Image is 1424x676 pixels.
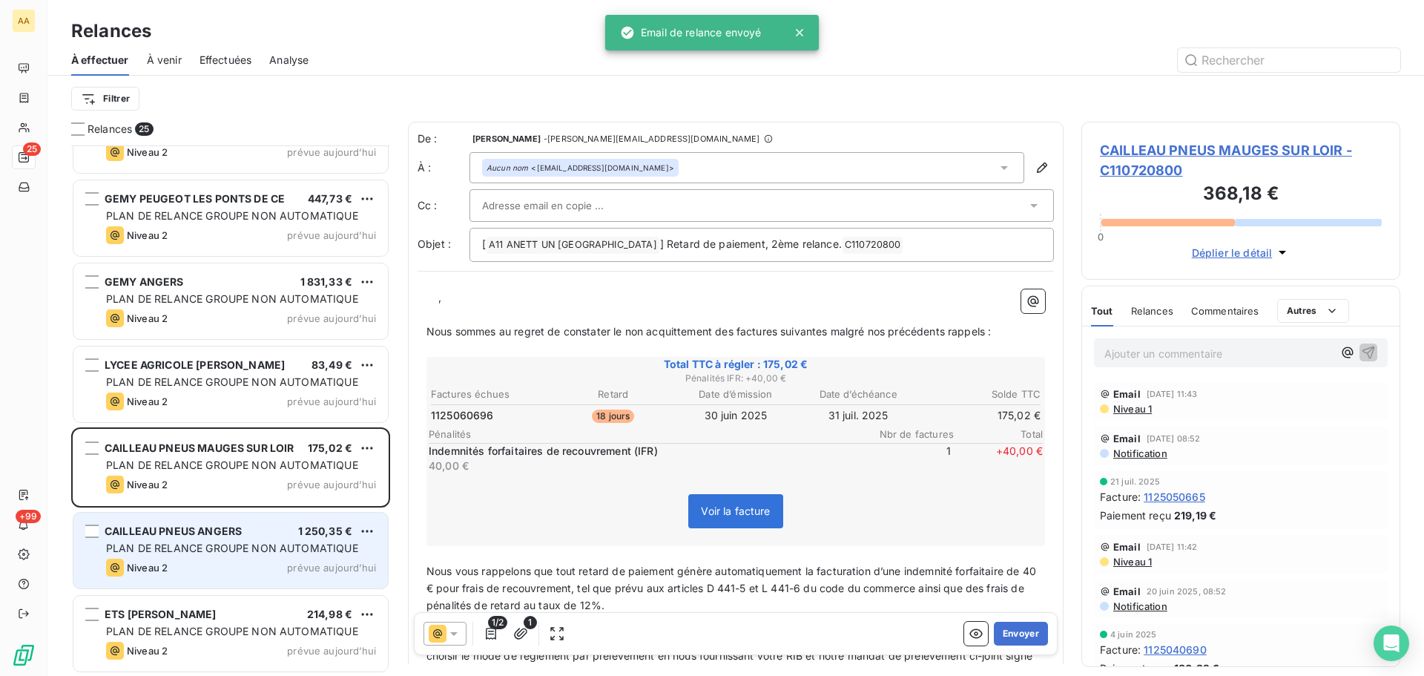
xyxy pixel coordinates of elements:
[127,146,168,158] span: Niveau 2
[418,160,469,175] label: À :
[106,209,358,222] span: PLAN DE RELANCE GROUPE NON AUTOMATIQUE
[200,53,252,68] span: Effectuées
[105,192,285,205] span: GEMY PEUGEOT LES PONTS DE CE
[1374,626,1409,661] div: Open Intercom Messenger
[472,134,541,143] span: [PERSON_NAME]
[1113,585,1141,597] span: Email
[269,53,309,68] span: Analyse
[307,608,352,620] span: 214,98 €
[71,18,151,45] h3: Relances
[1147,434,1201,443] span: [DATE] 08:52
[88,122,132,137] span: Relances
[1112,403,1152,415] span: Niveau 1
[106,625,358,637] span: PLAN DE RELANCE GROUPE NON AUTOMATIQUE
[300,275,353,288] span: 1 831,33 €
[862,444,951,473] span: 1
[701,505,770,517] span: Voir la facture
[1178,48,1400,72] input: Rechercher
[1100,660,1171,676] span: Paiement reçu
[1112,447,1167,459] span: Notification
[1100,180,1382,210] h3: 368,18 €
[287,645,376,657] span: prévue aujourd’hui
[954,444,1043,473] span: + 40,00 €
[287,562,376,574] span: prévue aujourd’hui
[298,525,353,537] span: 1 250,35 €
[865,428,954,440] span: Nbr de factures
[675,387,796,402] th: Date d’émission
[147,53,182,68] span: À venir
[418,198,469,213] label: Cc :
[287,479,376,490] span: prévue aujourd’hui
[105,358,285,371] span: LYCEE AGRICOLE [PERSON_NAME]
[418,131,469,146] span: De :
[1174,508,1216,523] span: 219,19 €
[524,616,537,629] span: 1
[1112,556,1152,568] span: Niveau 1
[843,237,903,254] span: C110720800
[106,375,358,388] span: PLAN DE RELANCE GROUPE NON AUTOMATIQUE
[287,146,376,158] span: prévue aujourd’hui
[429,357,1043,372] span: Total TTC à régler : 175,02 €
[1144,489,1205,505] span: 1125050665
[430,387,551,402] th: Factures échues
[954,428,1043,440] span: Total
[553,387,673,402] th: Retard
[429,428,865,440] span: Pénalités
[1187,244,1295,261] button: Déplier le détail
[798,407,919,424] td: 31 juil. 2025
[1110,477,1160,486] span: 21 juil. 2025
[438,291,441,303] span: ,
[127,645,168,657] span: Niveau 2
[127,229,168,241] span: Niveau 2
[1100,642,1141,657] span: Facture :
[1091,305,1113,317] span: Tout
[287,229,376,241] span: prévue aujourd’hui
[1192,245,1273,260] span: Déplier le détail
[1113,388,1141,400] span: Email
[1098,231,1104,243] span: 0
[105,525,242,537] span: CAILLEAU PNEUS ANGERS
[1147,587,1227,596] span: 20 juin 2025, 08:52
[106,292,358,305] span: PLAN DE RELANCE GROUPE NON AUTOMATIQUE
[1112,600,1167,612] span: Notification
[675,407,796,424] td: 30 juin 2025
[311,358,352,371] span: 83,49 €
[287,396,376,407] span: prévue aujourd’hui
[487,237,659,254] span: A11 ANETT UN [GEOGRAPHIC_DATA]
[105,442,294,454] span: CAILLEAU PNEUS MAUGES SUR LOIR
[429,444,859,459] p: Indemnités forfaitaires de recouvrement (IFR)
[429,459,859,473] p: 40,00 €
[287,312,376,324] span: prévue aujourd’hui
[12,145,35,169] a: 25
[426,325,991,338] span: Nous sommes au regret de constater le non acquittement des factures suivantes malgré nos précéden...
[1147,390,1198,398] span: [DATE] 11:43
[418,237,451,250] span: Objet :
[487,163,528,173] em: Aucun nom
[127,562,168,574] span: Niveau 2
[12,9,36,33] div: AA
[308,442,352,454] span: 175,02 €
[106,459,358,471] span: PLAN DE RELANCE GROUPE NON AUTOMATIQUE
[482,237,486,250] span: [
[426,565,1039,611] span: Nous vous rappelons que tout retard de paiement génère automatiquement la facturation d’une indem...
[994,622,1048,646] button: Envoyer
[1131,305,1173,317] span: Relances
[429,372,1043,385] span: Pénalités IFR : + 40,00 €
[12,643,36,667] img: Logo LeanPay
[620,19,761,46] div: Email de relance envoyé
[1110,630,1157,639] span: 4 juin 2025
[1100,489,1141,505] span: Facture :
[920,387,1041,402] th: Solde TTC
[1100,140,1382,180] span: CAILLEAU PNEUS MAUGES SUR LOIR - C110720800
[71,87,139,111] button: Filtrer
[592,410,634,423] span: 18 jours
[71,53,129,68] span: À effectuer
[23,142,41,156] span: 25
[487,163,674,173] div: <[EMAIL_ADDRESS][DOMAIN_NAME]>
[431,408,494,423] span: 1125060696
[1277,299,1349,323] button: Autres
[798,387,919,402] th: Date d’échéance
[127,396,168,407] span: Niveau 2
[1174,660,1219,676] span: 180,32 €
[135,122,153,136] span: 25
